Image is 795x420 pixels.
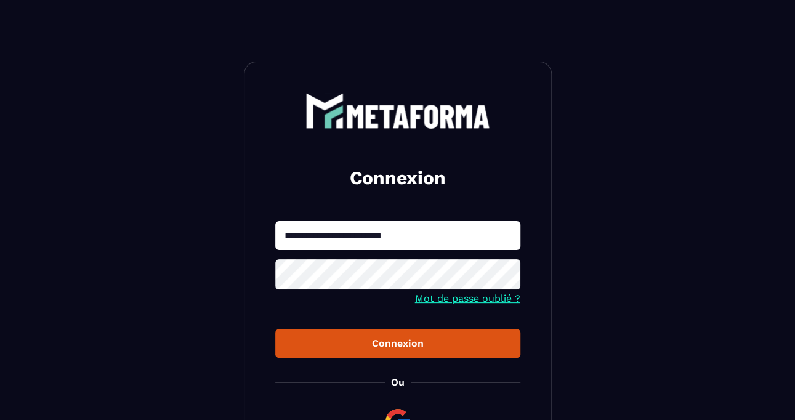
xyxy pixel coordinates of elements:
[415,293,520,304] a: Mot de passe oublié ?
[305,93,490,129] img: logo
[285,337,510,349] div: Connexion
[275,329,520,358] button: Connexion
[391,376,405,388] p: Ou
[275,93,520,129] a: logo
[290,166,506,190] h2: Connexion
